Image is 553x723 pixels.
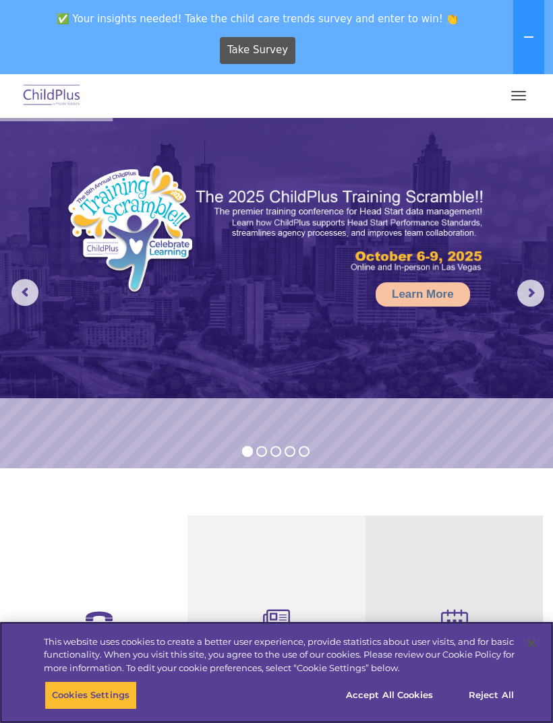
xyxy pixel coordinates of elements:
a: Take Survey [220,37,296,64]
span: ✅ Your insights needed! Take the child care trends survey and enter to win! 👏 [5,5,511,32]
a: Learn More [376,282,470,307]
button: Cookies Settings [45,681,137,710]
span: Take Survey [227,38,288,62]
div: This website uses cookies to create a better user experience, provide statistics about user visit... [44,635,515,675]
button: Close [517,629,546,658]
button: Reject All [449,681,533,710]
img: ChildPlus by Procare Solutions [20,80,84,112]
button: Accept All Cookies [339,681,440,710]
